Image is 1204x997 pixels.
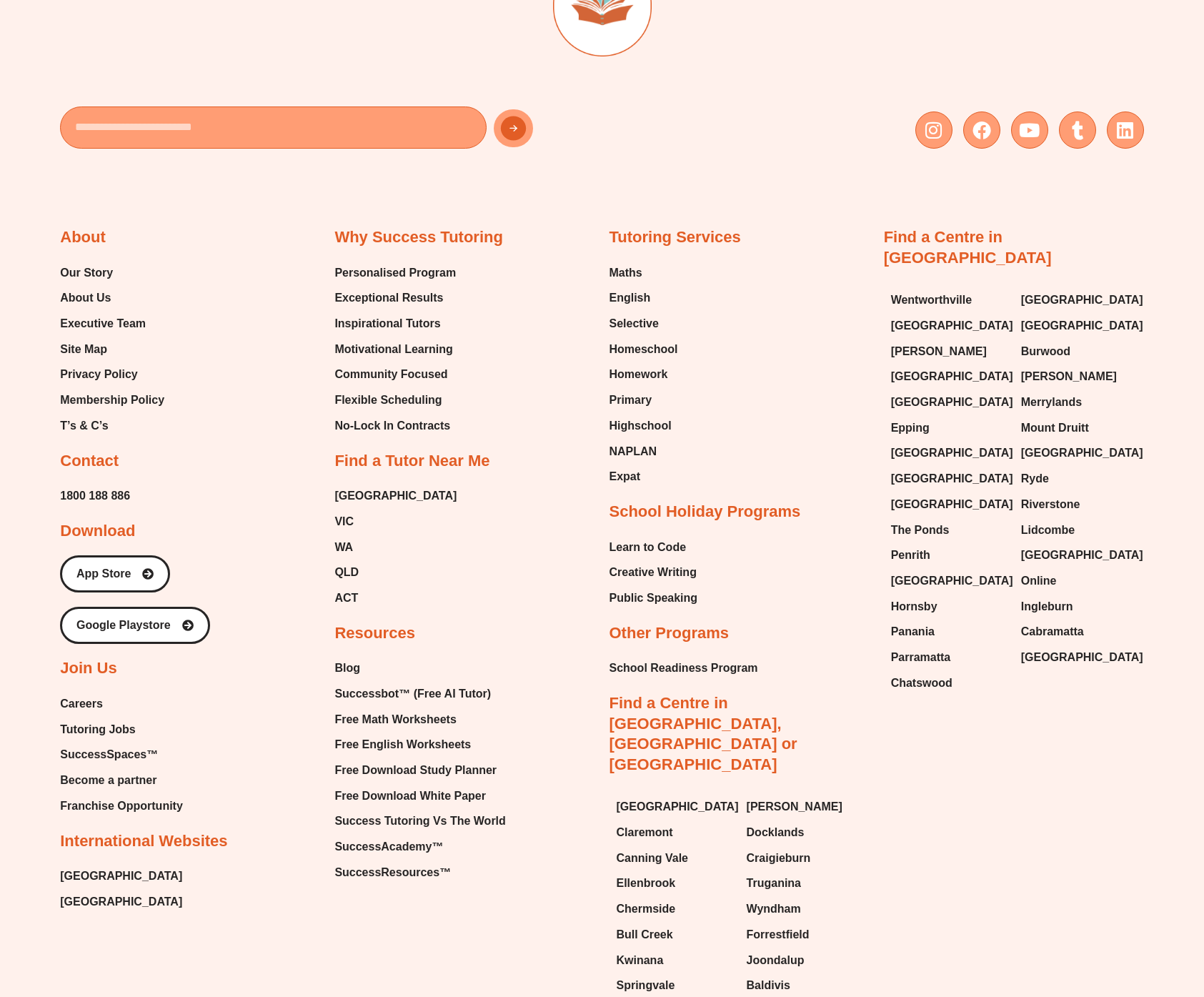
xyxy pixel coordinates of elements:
a: [GEOGRAPHIC_DATA] [1021,289,1137,311]
a: Executive Team [60,313,164,334]
a: Online [1021,570,1137,592]
h2: Tutoring Services [610,227,741,248]
a: Tutoring Jobs [60,719,183,740]
a: Claremont [617,822,732,843]
a: Cabramatta [1021,621,1137,643]
a: Lidcombe [1021,520,1137,541]
span: [GEOGRAPHIC_DATA] [891,315,1013,337]
span: Flexible Scheduling [334,390,442,411]
h2: Join Us [60,658,116,679]
a: Springvale [617,975,732,996]
span: QLD [334,562,359,583]
a: Chatswood [891,673,1007,694]
a: SuccessSpaces™ [60,744,183,765]
a: Exceptional Results [334,287,456,309]
h2: Why Success Tutoring [334,227,503,248]
a: [GEOGRAPHIC_DATA] [60,865,182,887]
span: Hornsby [891,596,937,617]
span: [GEOGRAPHIC_DATA] [1021,647,1143,668]
a: Learn to Code [610,537,698,558]
h2: About [60,227,106,248]
a: Become a partner [60,770,183,791]
span: Membership Policy [60,390,164,411]
a: Parramatta [891,647,1007,668]
a: [GEOGRAPHIC_DATA] [891,468,1007,490]
a: [GEOGRAPHIC_DATA] [1021,315,1137,337]
span: [GEOGRAPHIC_DATA] [891,392,1013,413]
span: Canning Vale [617,848,688,869]
a: Selective [610,313,678,334]
a: Blog [334,658,505,679]
span: [GEOGRAPHIC_DATA] [891,494,1013,515]
span: Wyndham [747,898,801,920]
a: Free Download Study Planner [334,760,505,781]
a: NAPLAN [610,441,678,462]
span: Parramatta [891,647,951,668]
span: Burwood [1021,341,1070,362]
a: [GEOGRAPHIC_DATA] [891,494,1007,515]
a: Ellenbrook [617,873,732,894]
a: Our Story [60,262,164,284]
a: [PERSON_NAME] [747,796,862,818]
a: Ingleburn [1021,596,1137,617]
a: Expat [610,466,678,487]
a: [GEOGRAPHIC_DATA] [1021,647,1137,668]
span: Ryde [1021,468,1049,490]
span: Blog [334,658,360,679]
span: Free Download Study Planner [334,760,497,781]
span: Free Download White Paper [334,785,486,807]
span: Motivational Learning [334,339,452,360]
span: No-Lock In Contracts [334,415,450,437]
span: Riverstone [1021,494,1080,515]
a: [PERSON_NAME] [891,341,1007,362]
a: [GEOGRAPHIC_DATA] [617,796,732,818]
span: Creative Writing [610,562,697,583]
a: [PERSON_NAME] [1021,366,1137,387]
span: Free English Worksheets [334,734,471,755]
span: Become a partner [60,770,156,791]
a: Flexible Scheduling [334,390,456,411]
a: Canning Vale [617,848,732,869]
a: Wyndham [747,898,862,920]
a: Public Speaking [610,587,698,609]
a: Bull Creek [617,924,732,946]
a: School Readiness Program [610,658,758,679]
span: Cabramatta [1021,621,1084,643]
a: Creative Writing [610,562,698,583]
span: Bull Creek [617,924,673,946]
span: Wentworthville [891,289,972,311]
span: Primary [610,390,652,411]
a: Merrylands [1021,392,1137,413]
span: Online [1021,570,1057,592]
span: Privacy Policy [60,364,138,385]
span: Executive Team [60,313,146,334]
h2: International Websites [60,831,227,852]
h2: School Holiday Programs [610,502,801,522]
span: Selective [610,313,659,334]
a: Free English Worksheets [334,734,505,755]
a: Craigieburn [747,848,862,869]
span: NAPLAN [610,441,657,462]
a: Google Playstore [60,607,210,644]
a: Successbot™ (Free AI Tutor) [334,683,505,705]
a: [GEOGRAPHIC_DATA] [891,392,1007,413]
span: App Store [76,568,131,580]
a: SuccessAcademy™ [334,836,505,858]
a: Wentworthville [891,289,1007,311]
a: [GEOGRAPHIC_DATA] [891,442,1007,464]
span: Epping [891,417,930,439]
a: 1800 188 886 [60,485,130,507]
a: Find a Centre in [GEOGRAPHIC_DATA], [GEOGRAPHIC_DATA] or [GEOGRAPHIC_DATA] [610,694,797,773]
a: Maths [610,262,678,284]
span: T’s & C’s [60,415,108,437]
span: Successbot™ (Free AI Tutor) [334,683,491,705]
span: Careers [60,693,103,715]
a: Community Focused [334,364,456,385]
a: Forrestfield [747,924,862,946]
a: Baldivis [747,975,862,996]
h2: Find a Tutor Near Me [334,451,489,472]
span: [GEOGRAPHIC_DATA] [1021,442,1143,464]
a: Truganina [747,873,862,894]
